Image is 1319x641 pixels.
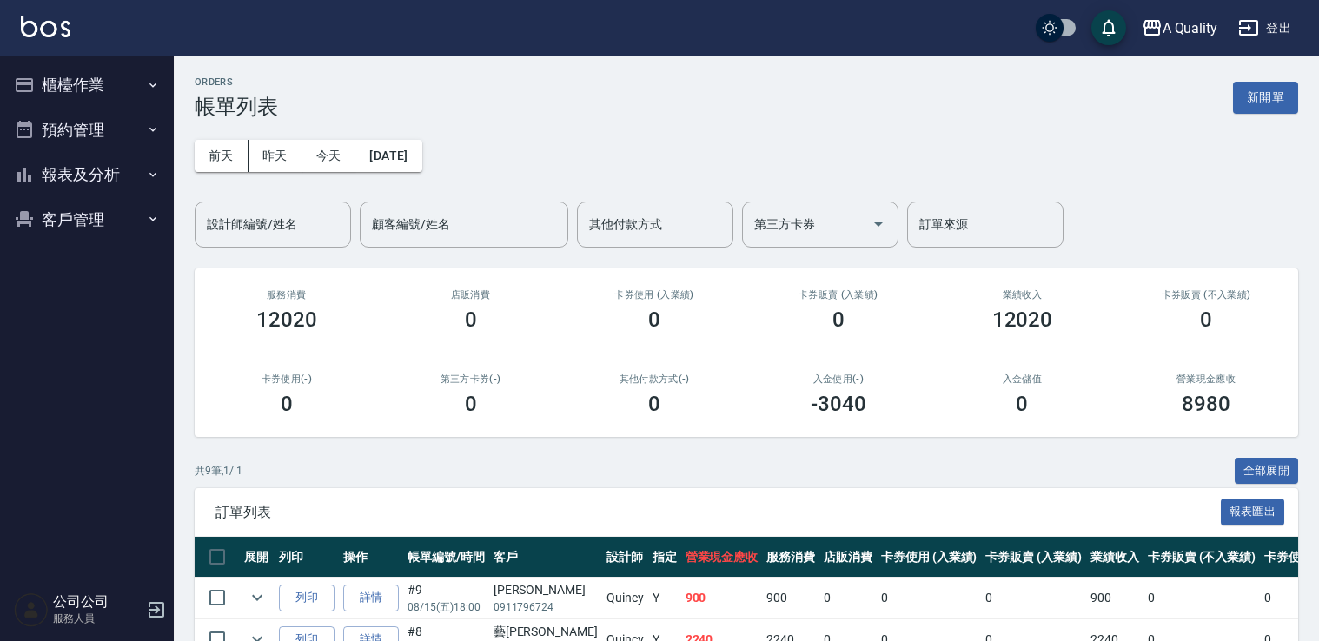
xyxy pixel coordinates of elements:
[1016,392,1028,416] h3: 0
[1235,458,1299,485] button: 全部展開
[648,307,660,332] h3: 0
[195,76,278,88] h2: ORDERS
[339,537,403,578] th: 操作
[494,599,598,615] p: 0911796724
[767,373,910,385] h2: 入金使用(-)
[1135,289,1277,301] h2: 卡券販賣 (不入業績)
[1086,578,1143,618] td: 900
[465,392,477,416] h3: 0
[865,210,892,238] button: Open
[951,373,1094,385] h2: 入金儲值
[832,307,845,332] h3: 0
[489,537,602,578] th: 客戶
[819,578,877,618] td: 0
[494,623,598,641] div: 藝[PERSON_NAME]
[1143,578,1260,618] td: 0
[21,16,70,37] img: Logo
[981,578,1086,618] td: 0
[648,578,681,618] td: Y
[465,307,477,332] h3: 0
[403,537,489,578] th: 帳單編號/時間
[1163,17,1218,39] div: A Quality
[762,537,819,578] th: 服務消費
[240,537,275,578] th: 展開
[1233,82,1298,114] button: 新開單
[14,592,49,627] img: Person
[403,578,489,618] td: #9
[1233,89,1298,105] a: 新開單
[302,140,356,172] button: 今天
[195,95,278,119] h3: 帳單列表
[681,578,763,618] td: 900
[877,578,982,618] td: 0
[1135,373,1277,385] h2: 營業現金應收
[195,463,242,479] p: 共 9 筆, 1 / 1
[602,537,648,578] th: 設計師
[279,585,335,611] button: 列印
[195,140,249,172] button: 前天
[53,593,142,611] h5: 公司公司
[1231,12,1298,44] button: 登出
[1143,537,1260,578] th: 卡券販賣 (不入業績)
[7,108,167,153] button: 預約管理
[981,537,1086,578] th: 卡券販賣 (入業績)
[215,504,1221,521] span: 訂單列表
[877,537,982,578] th: 卡券使用 (入業績)
[494,581,598,599] div: [PERSON_NAME]
[343,585,399,611] a: 詳情
[244,585,270,611] button: expand row
[215,289,358,301] h3: 服務消費
[7,63,167,108] button: 櫃檯作業
[951,289,1094,301] h2: 業績收入
[602,578,648,618] td: Quincy
[992,307,1053,332] h3: 12020
[648,537,681,578] th: 指定
[275,537,339,578] th: 列印
[1182,392,1230,416] h3: 8980
[281,392,293,416] h3: 0
[767,289,910,301] h2: 卡券販賣 (入業績)
[7,197,167,242] button: 客戶管理
[648,392,660,416] h3: 0
[583,289,726,301] h2: 卡券使用 (入業績)
[400,373,542,385] h2: 第三方卡券(-)
[256,307,317,332] h3: 12020
[811,392,866,416] h3: -3040
[1221,503,1285,519] a: 報表匯出
[1221,499,1285,525] button: 報表匯出
[1200,307,1212,332] h3: 0
[762,578,819,618] td: 900
[408,599,485,615] p: 08/15 (五) 18:00
[53,611,142,626] p: 服務人員
[355,140,421,172] button: [DATE]
[7,152,167,197] button: 報表及分析
[400,289,542,301] h2: 店販消費
[215,373,358,385] h2: 卡券使用(-)
[249,140,302,172] button: 昨天
[583,373,726,385] h2: 其他付款方式(-)
[819,537,877,578] th: 店販消費
[681,537,763,578] th: 營業現金應收
[1086,537,1143,578] th: 業績收入
[1091,10,1126,45] button: save
[1135,10,1225,46] button: A Quality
